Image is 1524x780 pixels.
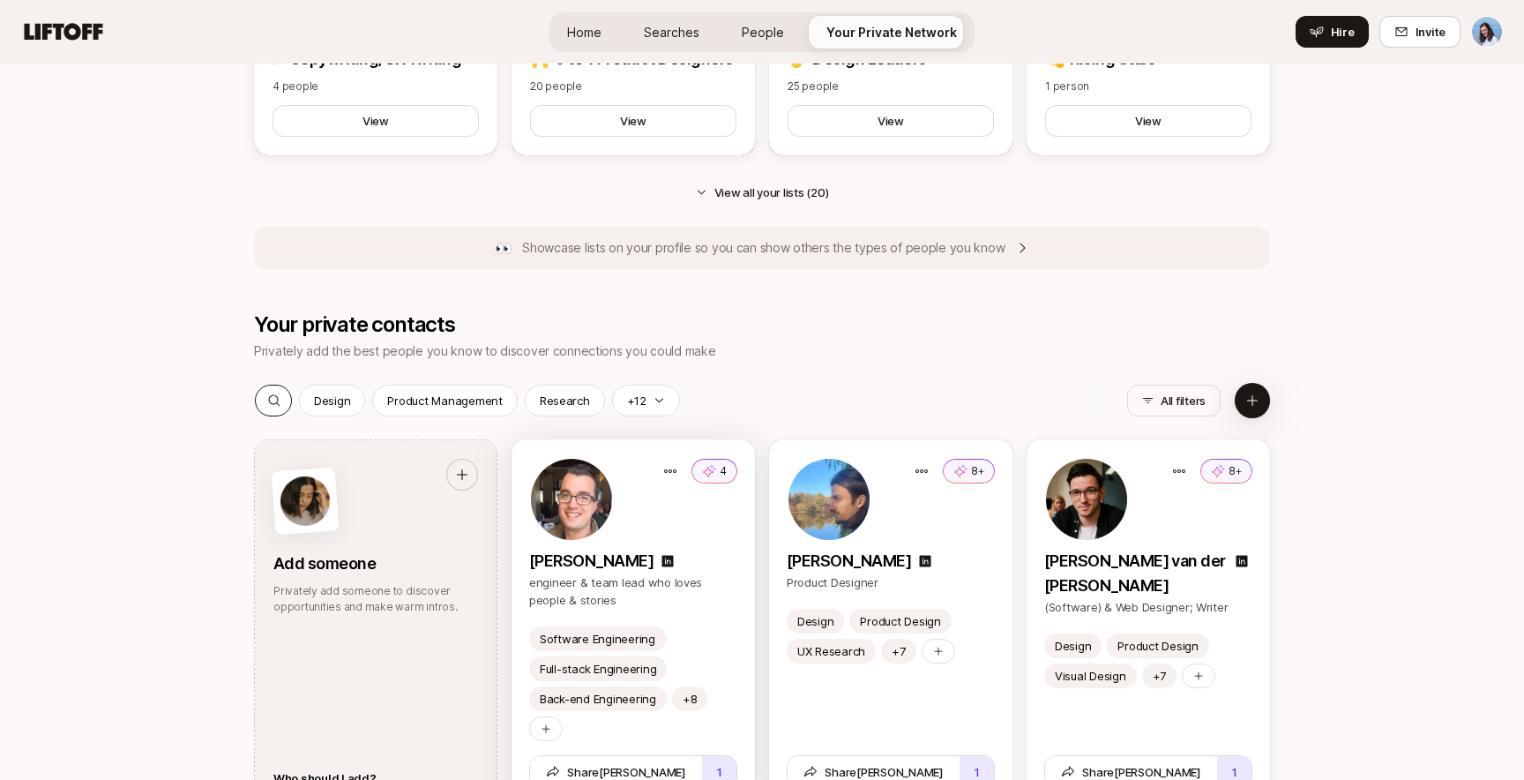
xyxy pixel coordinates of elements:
[971,463,984,479] p: 8+
[495,236,512,259] p: 👀
[860,612,940,630] p: Product Design
[644,23,699,41] span: Searches
[530,79,736,94] p: 20 people
[1416,23,1446,41] span: Invite
[691,459,737,484] button: 4
[943,459,995,484] button: 8+
[254,341,715,362] p: Privately add the best people you know to discover connections you could make
[788,79,994,94] p: 25 people
[1055,667,1126,685] p: Visual Design
[826,23,957,41] span: Your Private Network
[553,16,616,49] a: Home
[1127,385,1221,416] button: All filters
[1153,667,1166,685] p: +7
[1046,459,1127,540] img: 4b0ae8c5_185f_42c2_8215_be001b66415a.jpg
[1045,105,1251,137] button: View
[1296,16,1369,48] button: Hire
[1044,598,1252,616] p: (Software) & Web Designer; Writer
[788,105,994,137] button: View
[627,392,646,409] p: +12
[529,549,654,574] p: [PERSON_NAME]
[742,23,784,41] span: People
[540,660,656,678] p: Full-stack Engineering
[522,237,1005,259] p: Showcase lists on your profile so you can show others the types of people you know
[720,463,727,479] p: 4
[1200,459,1252,484] button: 8+
[1117,637,1198,655] p: Product Design
[273,551,478,576] p: Add someone
[1472,17,1502,47] img: Dan Tase
[273,79,479,94] p: 4 people
[788,459,870,540] img: 6a30bde6_9a81_45da_a8b3_f75bcd065425.jpg
[529,574,737,609] p: engineer & team lead who loves people & stories
[279,475,332,528] img: woman-with-black-hair.jpg
[254,312,715,337] p: Your private contacts
[530,105,736,137] button: View
[531,459,612,540] img: c551205c_2ef0_4c80_93eb_6f7da1791649.jpg
[797,642,865,660] p: UX Research
[1471,16,1503,48] button: Dan Tase
[682,176,843,208] button: View all your lists (20)
[787,549,911,574] p: [PERSON_NAME]
[683,690,697,708] p: +8
[630,16,713,49] a: Searches
[1229,463,1242,479] p: 8+
[540,392,590,409] p: Research
[567,23,601,41] span: Home
[540,630,655,648] p: Software Engineering
[787,574,995,591] p: Product Designer
[387,392,502,409] p: Product Management
[540,690,656,708] p: Back-end Engineering
[1379,16,1460,48] button: Invite
[1044,549,1228,598] p: [PERSON_NAME] van der [PERSON_NAME]
[728,16,798,49] a: People
[1045,79,1251,94] p: 1 person
[812,16,971,49] a: Your Private Network
[273,583,478,615] p: Privately add someone to discover opportunities and make warm intros.
[273,105,479,137] button: View
[314,392,350,409] p: Design
[892,642,905,660] p: +7
[1055,637,1091,655] p: Design
[1331,23,1355,41] span: Hire
[612,385,680,416] button: +12
[797,612,833,630] p: Design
